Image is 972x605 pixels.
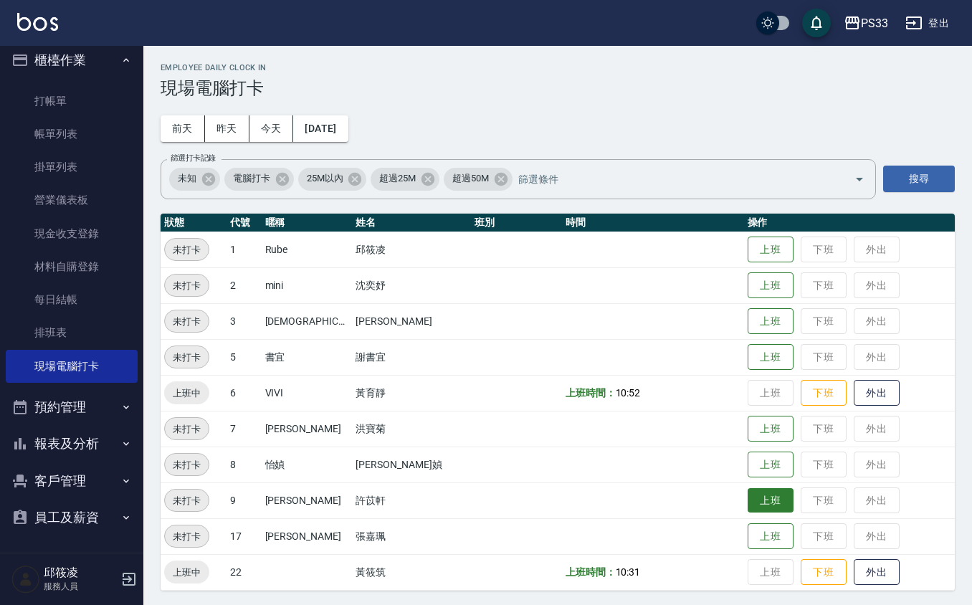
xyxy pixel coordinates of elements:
[352,339,470,375] td: 謝書宜
[6,42,138,79] button: 櫃檯作業
[566,387,616,399] b: 上班時間：
[164,565,209,580] span: 上班中
[748,272,794,299] button: 上班
[164,386,209,401] span: 上班中
[169,171,205,186] span: 未知
[161,214,227,232] th: 狀態
[165,314,209,329] span: 未打卡
[262,518,353,554] td: [PERSON_NAME]
[165,529,209,544] span: 未打卡
[224,171,279,186] span: 電腦打卡
[861,14,888,32] div: PS33
[227,339,261,375] td: 5
[352,267,470,303] td: 沈奕妤
[6,250,138,283] a: 材料自購登錄
[161,115,205,142] button: 前天
[444,168,513,191] div: 超過50M
[616,566,641,578] span: 10:31
[371,168,439,191] div: 超過25M
[444,171,497,186] span: 超過50M
[171,153,216,163] label: 篩選打卡記錄
[748,452,794,478] button: 上班
[6,283,138,316] a: 每日結帳
[744,214,955,232] th: 操作
[471,214,562,232] th: 班別
[262,232,353,267] td: Rube
[801,380,847,406] button: 下班
[165,278,209,293] span: 未打卡
[748,237,794,263] button: 上班
[165,493,209,508] span: 未打卡
[227,267,261,303] td: 2
[6,316,138,349] a: 排班表
[566,566,616,578] b: 上班時間：
[801,559,847,586] button: 下班
[854,559,900,586] button: 外出
[352,554,470,590] td: 黃筱筑
[352,232,470,267] td: 邱筱凌
[6,118,138,151] a: 帳單列表
[748,416,794,442] button: 上班
[11,565,40,594] img: Person
[6,217,138,250] a: 現金收支登錄
[17,13,58,31] img: Logo
[298,171,352,186] span: 25M以內
[227,554,261,590] td: 22
[169,168,220,191] div: 未知
[227,214,261,232] th: 代號
[6,350,138,383] a: 現場電腦打卡
[6,499,138,536] button: 員工及薪資
[165,421,209,437] span: 未打卡
[205,115,249,142] button: 昨天
[262,267,353,303] td: mini
[227,411,261,447] td: 7
[6,184,138,216] a: 營業儀表板
[262,303,353,339] td: [DEMOGRAPHIC_DATA][PERSON_NAME]
[293,115,348,142] button: [DATE]
[227,303,261,339] td: 3
[562,214,744,232] th: 時間
[515,166,829,191] input: 篩選條件
[748,344,794,371] button: 上班
[6,462,138,500] button: 客戶管理
[165,242,209,257] span: 未打卡
[227,447,261,482] td: 8
[44,566,117,580] h5: 邱筱凌
[616,387,641,399] span: 10:52
[227,375,261,411] td: 6
[262,411,353,447] td: [PERSON_NAME]
[298,168,367,191] div: 25M以內
[748,488,794,513] button: 上班
[227,482,261,518] td: 9
[748,523,794,550] button: 上班
[262,214,353,232] th: 暱稱
[352,303,470,339] td: [PERSON_NAME]
[352,214,470,232] th: 姓名
[900,10,955,37] button: 登出
[262,482,353,518] td: [PERSON_NAME]
[352,518,470,554] td: 張嘉珮
[227,518,261,554] td: 17
[6,85,138,118] a: 打帳單
[227,232,261,267] td: 1
[165,350,209,365] span: 未打卡
[6,425,138,462] button: 報表及分析
[748,308,794,335] button: 上班
[262,447,353,482] td: 怡媜
[352,482,470,518] td: 許苡軒
[224,168,294,191] div: 電腦打卡
[161,63,955,72] h2: Employee Daily Clock In
[352,375,470,411] td: 黃育靜
[44,580,117,593] p: 服務人員
[848,168,871,191] button: Open
[883,166,955,192] button: 搜尋
[352,447,470,482] td: [PERSON_NAME]媜
[838,9,894,38] button: PS33
[371,171,424,186] span: 超過25M
[854,380,900,406] button: 外出
[6,389,138,426] button: 預約管理
[262,375,353,411] td: VIVI
[352,411,470,447] td: 洪寶菊
[802,9,831,37] button: save
[6,151,138,184] a: 掛單列表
